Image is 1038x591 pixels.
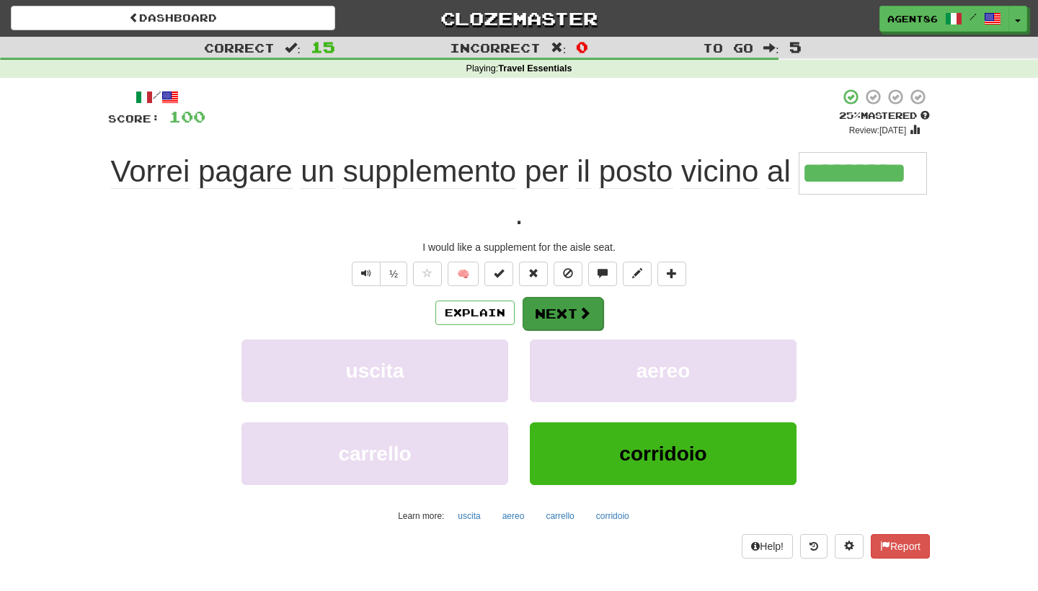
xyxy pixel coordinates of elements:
[108,88,205,106] div: /
[448,262,479,286] button: 🧠
[763,42,779,54] span: :
[450,40,541,55] span: Incorrect
[879,6,1009,32] a: Agent86 /
[169,107,205,125] span: 100
[519,262,548,286] button: Reset to 0% Mastered (alt+r)
[357,6,681,31] a: Clozemaster
[435,301,515,325] button: Explain
[636,360,691,382] span: aereo
[301,154,334,189] span: un
[352,262,381,286] button: Play sentence audio (ctl+space)
[970,12,977,22] span: /
[619,443,706,465] span: corridoio
[108,240,930,254] div: I would like a supplement for the aisle seat.
[11,6,335,30] a: Dashboard
[338,443,411,465] span: carrello
[498,63,572,74] strong: Travel Essentials
[657,262,686,286] button: Add to collection (alt+a)
[241,339,508,402] button: uscita
[311,38,335,55] span: 15
[623,262,652,286] button: Edit sentence (alt+d)
[241,422,508,485] button: carrello
[349,262,407,286] div: Text-to-speech controls
[530,339,797,402] button: aereo
[108,112,160,125] span: Score:
[849,125,907,135] small: Review: [DATE]
[530,422,797,485] button: corridoio
[551,42,567,54] span: :
[198,154,293,189] span: pagare
[515,197,523,231] span: .
[839,110,930,123] div: Mastered
[538,505,582,527] button: carrello
[413,262,442,286] button: Favorite sentence (alt+f)
[588,262,617,286] button: Discuss sentence (alt+u)
[346,360,404,382] span: uscita
[839,110,861,121] span: 25 %
[681,154,758,189] span: vicino
[789,38,802,55] span: 5
[111,154,190,189] span: Vorrei
[494,505,533,527] button: aereo
[554,262,582,286] button: Ignore sentence (alt+i)
[450,505,488,527] button: uscita
[398,511,444,521] small: Learn more:
[767,154,791,189] span: al
[343,154,517,189] span: supplemento
[525,154,569,189] span: per
[703,40,753,55] span: To go
[800,534,828,559] button: Round history (alt+y)
[742,534,793,559] button: Help!
[523,297,603,330] button: Next
[599,154,673,189] span: posto
[380,262,407,286] button: ½
[484,262,513,286] button: Set this sentence to 100% Mastered (alt+m)
[871,534,930,559] button: Report
[285,42,301,54] span: :
[204,40,275,55] span: Correct
[576,38,588,55] span: 0
[887,12,938,25] span: Agent86
[577,154,590,189] span: il
[588,505,637,527] button: corridoio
